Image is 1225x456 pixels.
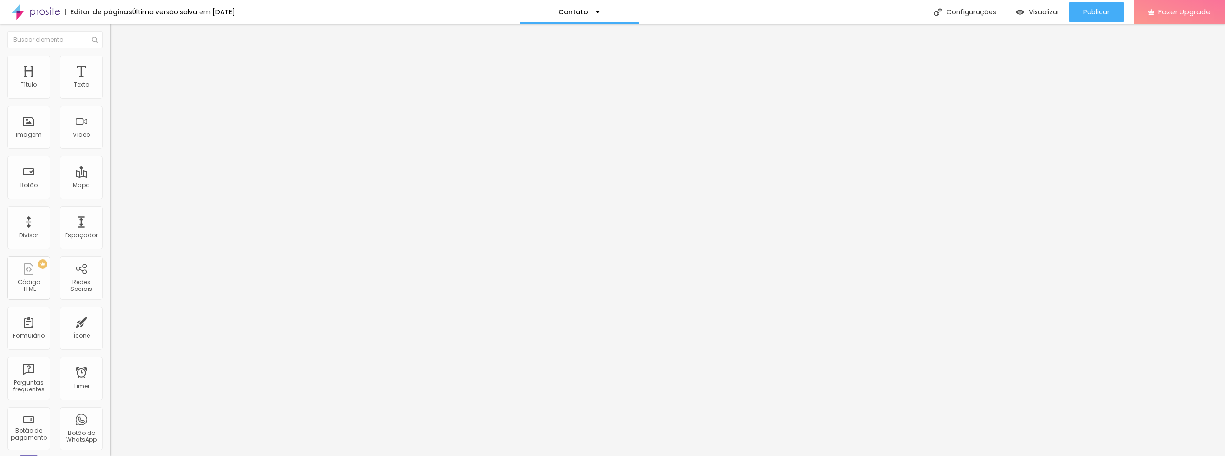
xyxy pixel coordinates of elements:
span: Visualizar [1029,8,1059,16]
div: Ícone [73,333,90,339]
div: Imagem [16,132,42,138]
div: Redes Sociais [62,279,100,293]
img: Icone [934,8,942,16]
div: Botão do WhatsApp [62,430,100,444]
div: Botão de pagamento [10,427,47,441]
span: Publicar [1083,8,1110,16]
div: Última versão salva em [DATE] [132,9,235,15]
div: Perguntas frequentes [10,379,47,393]
div: Mapa [73,182,90,189]
img: Icone [92,37,98,43]
input: Buscar elemento [7,31,103,48]
div: Código HTML [10,279,47,293]
div: Vídeo [73,132,90,138]
div: Título [21,81,37,88]
p: Contato [558,9,588,15]
div: Formulário [13,333,45,339]
iframe: Editor [110,24,1225,456]
div: Botão [20,182,38,189]
span: Fazer Upgrade [1158,8,1211,16]
div: Timer [73,383,89,389]
div: Editor de páginas [65,9,132,15]
div: Espaçador [65,232,98,239]
div: Divisor [19,232,38,239]
button: Publicar [1069,2,1124,22]
button: Visualizar [1006,2,1069,22]
div: Texto [74,81,89,88]
img: view-1.svg [1016,8,1024,16]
